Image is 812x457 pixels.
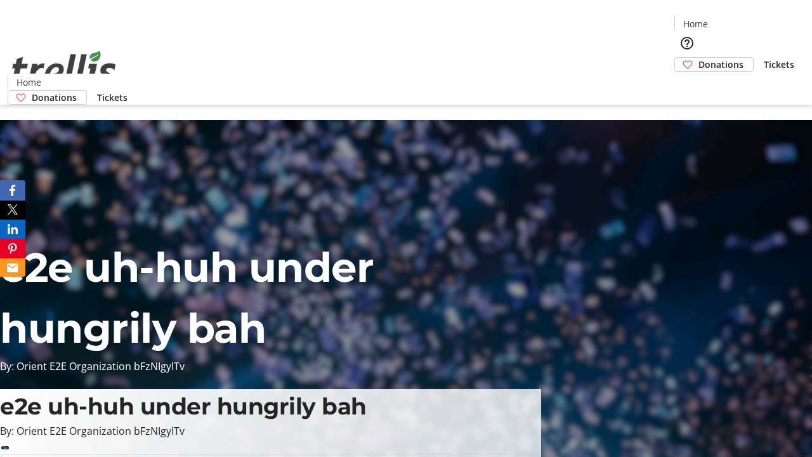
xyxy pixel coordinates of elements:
[675,17,716,30] a: Home
[674,57,754,72] a: Donations
[674,72,700,97] button: Cart
[683,17,708,30] span: Home
[764,58,794,71] span: Tickets
[8,37,121,100] img: Orient E2E Organization bFzNIgylTv's Logo
[674,30,700,56] button: Help
[16,76,41,89] span: Home
[8,76,49,89] a: Home
[8,90,87,105] a: Donations
[698,58,743,71] span: Donations
[32,91,77,104] span: Donations
[754,58,804,71] a: Tickets
[87,91,138,104] a: Tickets
[97,91,128,104] span: Tickets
